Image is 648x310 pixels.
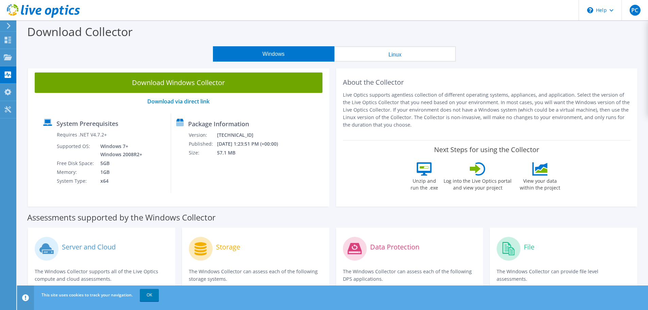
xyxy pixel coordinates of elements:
[56,168,95,177] td: Memory:
[95,177,144,185] td: x64
[27,214,216,221] label: Assessments supported by the Windows Collector
[216,244,240,250] label: Storage
[35,268,168,283] p: The Windows Collector supports all of the Live Optics compute and cloud assessments.
[95,142,144,159] td: Windows 7+ Windows 2008R2+
[343,78,631,86] h2: About the Collector
[434,146,539,154] label: Next Steps for using the Collector
[334,46,456,62] button: Linux
[343,268,477,283] p: The Windows Collector can assess each of the following DPS applications.
[41,292,133,298] span: This site uses cookies to track your navigation.
[409,176,440,191] label: Unzip and run the .exe
[213,46,334,62] button: Windows
[147,98,210,105] a: Download via direct link
[95,168,144,177] td: 1GB
[587,7,593,13] svg: \n
[343,91,631,129] p: Live Optics supports agentless collection of different operating systems, appliances, and applica...
[217,131,287,140] td: [TECHNICAL_ID]
[188,140,217,148] td: Published:
[497,268,630,283] p: The Windows Collector can provide file level assessments.
[56,177,95,185] td: System Type:
[515,176,564,191] label: View your data within the project
[35,72,322,93] a: Download Windows Collector
[56,159,95,168] td: Free Disk Space:
[140,289,159,301] a: OK
[370,244,419,250] label: Data Protection
[95,159,144,168] td: 5GB
[217,148,287,157] td: 57.1 MB
[189,268,322,283] p: The Windows Collector can assess each of the following storage systems.
[62,244,116,250] label: Server and Cloud
[443,176,512,191] label: Log into the Live Optics portal and view your project
[188,120,249,127] label: Package Information
[27,24,133,39] label: Download Collector
[524,244,534,250] label: File
[56,142,95,159] td: Supported OS:
[217,140,287,148] td: [DATE] 1:23:51 PM (+00:00)
[57,131,107,138] label: Requires .NET V4.7.2+
[56,120,118,127] label: System Prerequisites
[630,5,641,16] span: PC
[188,148,217,157] td: Size:
[188,131,217,140] td: Version:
